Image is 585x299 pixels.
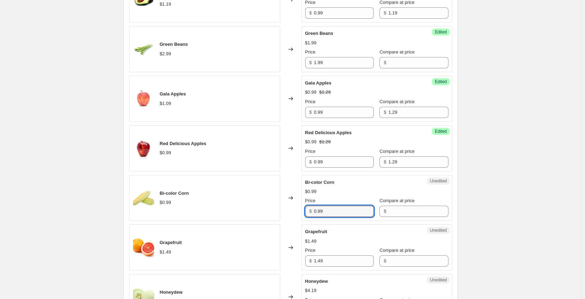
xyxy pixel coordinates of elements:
[309,258,312,263] span: $
[430,277,447,283] span: Unedited
[435,79,447,85] span: Edited
[133,138,154,159] img: Apple_RedDelicious2_80x.jpg
[305,198,316,203] span: Price
[160,42,188,47] span: Green Beans
[305,248,316,253] span: Price
[160,91,186,96] span: Gala Apples
[305,188,317,195] div: $0.99
[305,180,334,185] span: Bi-color Corn
[309,110,312,115] span: $
[379,99,415,104] span: Compare at price
[379,49,415,55] span: Compare at price
[305,89,317,96] div: $0.99
[379,248,415,253] span: Compare at price
[305,39,317,46] div: $1.99
[160,149,171,156] div: $0.99
[384,159,386,164] span: $
[160,100,171,107] div: $1.09
[430,178,447,184] span: Unedited
[309,208,312,214] span: $
[305,238,317,245] div: $1.49
[309,159,312,164] span: $
[305,149,316,154] span: Price
[435,129,447,134] span: Edited
[160,289,183,295] span: Honeydew
[133,88,154,109] img: Apple_Gala_80x.jpg
[133,39,154,60] img: greenbeans_b2e00b96-66d9-4100-a1dd-b6e6621b9026_80x.jpg
[160,1,171,8] div: $1.19
[160,191,189,196] span: Bi-color Corn
[160,199,171,206] div: $0.99
[160,249,171,256] div: $1.49
[430,228,447,233] span: Unedited
[160,50,171,57] div: $2.99
[384,110,386,115] span: $
[305,287,317,294] div: $4.19
[133,187,154,208] img: Corn_Bicolor_658e941c-6943-44d3-a834-9030a6f01852_80x.jpg
[133,237,154,258] img: unnamed_80x.jpg
[305,279,328,284] span: Honeydew
[319,138,331,145] strike: $1.29
[305,138,317,145] div: $0.99
[305,130,352,135] span: Red Delicious Apples
[305,99,316,104] span: Price
[384,208,386,214] span: $
[435,29,447,35] span: Edited
[305,31,333,36] span: Green Beans
[319,89,331,96] strike: $1.29
[160,240,182,245] span: Grapefruit
[305,80,332,86] span: Gala Apples
[384,60,386,65] span: $
[305,49,316,55] span: Price
[384,10,386,15] span: $
[305,229,327,234] span: Grapefruit
[309,10,312,15] span: $
[379,198,415,203] span: Compare at price
[160,141,206,146] span: Red Delicious Apples
[379,149,415,154] span: Compare at price
[384,258,386,263] span: $
[309,60,312,65] span: $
